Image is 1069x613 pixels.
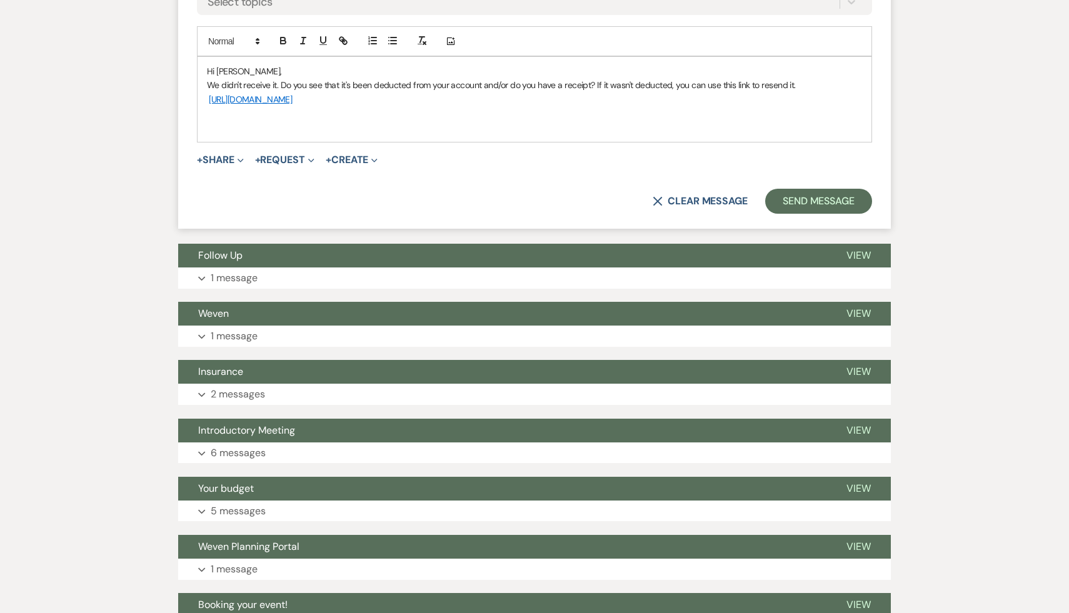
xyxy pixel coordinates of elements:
button: 6 messages [178,442,891,464]
span: View [846,424,871,437]
span: View [846,307,871,320]
button: Share [197,155,244,165]
button: 1 message [178,559,891,580]
span: + [255,155,261,165]
button: View [826,302,891,326]
button: Request [255,155,314,165]
span: Weven Planning Portal [198,540,299,553]
button: Clear message [653,196,748,206]
button: View [826,419,891,442]
button: 2 messages [178,384,891,405]
span: + [197,155,203,165]
span: Booking your event! [198,598,288,611]
span: View [846,365,871,378]
span: View [846,598,871,611]
p: 5 messages [211,503,266,519]
p: 1 message [211,561,258,577]
button: View [826,535,891,559]
span: + [326,155,331,165]
span: Insurance [198,365,243,378]
button: Introductory Meeting [178,419,826,442]
button: Send Message [765,189,872,214]
span: View [846,540,871,553]
button: Weven Planning Portal [178,535,826,559]
button: 5 messages [178,501,891,522]
span: Follow Up [198,249,243,262]
p: 2 messages [211,386,265,402]
button: Follow Up [178,244,826,267]
button: Create [326,155,378,165]
span: View [846,249,871,262]
p: We didn't receive it. Do you see that it's been deducted from your account and/or do you have a r... [207,78,862,92]
button: View [826,360,891,384]
button: Weven [178,302,826,326]
p: Hi [PERSON_NAME], [207,64,862,78]
a: [URL][DOMAIN_NAME] [209,94,292,105]
button: 1 message [178,326,891,347]
button: Insurance [178,360,826,384]
span: Weven [198,307,229,320]
p: 1 message [211,270,258,286]
button: View [826,244,891,267]
p: 1 message [211,328,258,344]
span: Introductory Meeting [198,424,295,437]
button: View [826,477,891,501]
button: 1 message [178,267,891,289]
p: 6 messages [211,445,266,461]
span: View [846,482,871,495]
button: Your budget [178,477,826,501]
span: Your budget [198,482,254,495]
